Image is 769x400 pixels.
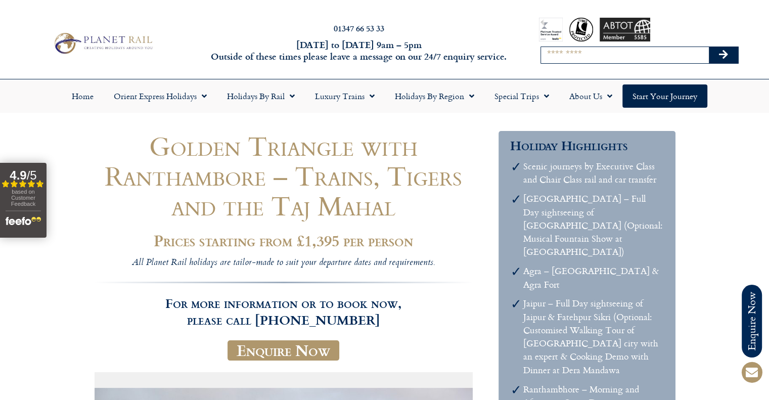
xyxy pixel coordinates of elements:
[94,131,473,220] h1: Golden Triangle with Ranthambore – Trains, Tigers and the Taj Mahal
[559,84,622,108] a: About Us
[622,84,707,108] a: Start your Journey
[523,160,663,187] li: Scenic journeys by Executive Class and Chair Class rail and car transfer
[484,84,559,108] a: Special Trips
[709,47,738,63] button: Search
[385,84,484,108] a: Holidays by Region
[5,84,764,108] nav: Menu
[510,137,663,154] h3: Holiday Highlights
[228,340,339,361] a: Enquire Now
[217,84,305,108] a: Holidays by Rail
[50,30,155,56] img: Planet Rail Train Holidays Logo
[305,84,385,108] a: Luxury Trains
[94,232,473,249] h2: Prices starting from £1,395 per person
[523,192,663,258] li: [GEOGRAPHIC_DATA] – Full Day sightseeing of [GEOGRAPHIC_DATA] (Optional: Musical Fountain Show at...
[334,22,384,34] a: 01347 66 53 33
[523,264,663,291] li: Agra – [GEOGRAPHIC_DATA] & Agra Fort
[523,297,663,377] li: Jaipur – Full Day sightseeing of Jaipur & Fatehpur Sikri (Optional: Customised Walking Tour of [G...
[132,256,435,271] i: All Planet Rail holidays are tailor-made to suit your departure dates and requirements.
[208,39,510,63] h6: [DATE] to [DATE] 9am – 5pm Outside of these times please leave a message on our 24/7 enquiry serv...
[62,84,104,108] a: Home
[104,84,217,108] a: Orient Express Holidays
[94,282,473,328] h3: For more information or to book now, please call [PHONE_NUMBER]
